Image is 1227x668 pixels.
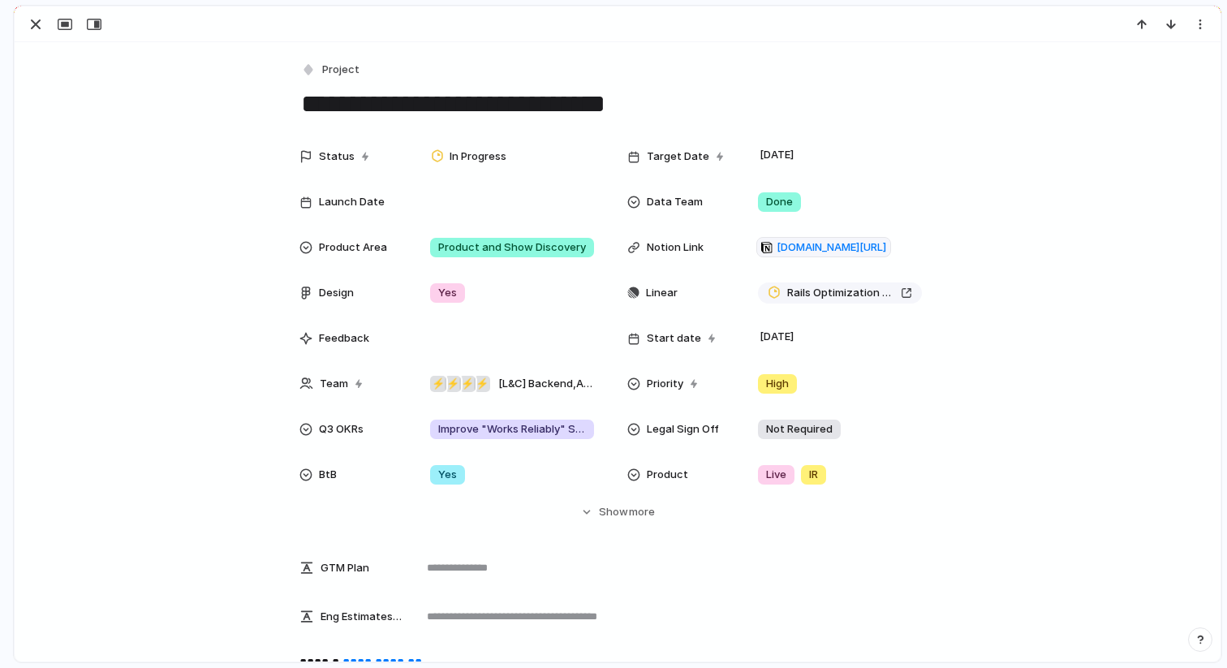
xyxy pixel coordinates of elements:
[756,145,799,165] span: [DATE]
[629,504,655,520] span: more
[298,58,364,82] button: Project
[647,421,719,437] span: Legal Sign Off
[445,376,461,392] div: ⚡
[450,149,506,165] span: In Progress
[498,376,594,392] span: [L&C] Backend , Analytics , Design Team , Data
[430,376,446,392] div: ⚡
[438,239,586,256] span: Product and Show Discovery
[766,467,786,483] span: Live
[599,504,628,520] span: Show
[777,239,886,256] span: [DOMAIN_NAME][URL]
[766,421,833,437] span: Not Required
[321,560,369,576] span: GTM Plan
[787,285,894,301] span: Rails Optimization (Homepage)
[322,62,359,78] span: Project
[319,467,337,483] span: BtB
[647,467,688,483] span: Product
[319,330,369,347] span: Feedback
[319,149,355,165] span: Status
[756,237,891,258] a: [DOMAIN_NAME][URL]
[474,376,490,392] div: ⚡
[319,239,387,256] span: Product Area
[756,327,799,347] span: [DATE]
[438,467,457,483] span: Yes
[647,330,701,347] span: Start date
[766,194,793,210] span: Done
[319,194,385,210] span: Launch Date
[319,421,364,437] span: Q3 OKRs
[320,376,348,392] span: Team
[766,376,789,392] span: High
[319,285,354,301] span: Design
[647,194,703,210] span: Data Team
[321,609,403,625] span: Eng Estimates (B/iOs/A/W) in Cycles
[809,467,818,483] span: IR
[299,498,936,527] button: Showmore
[647,376,683,392] span: Priority
[459,376,476,392] div: ⚡
[438,421,586,437] span: Improve "Works Reliably" Satisfaction from 60% to 80%
[758,282,922,304] a: Rails Optimization (Homepage)
[647,239,704,256] span: Notion Link
[646,285,678,301] span: Linear
[438,285,457,301] span: Yes
[647,149,709,165] span: Target Date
